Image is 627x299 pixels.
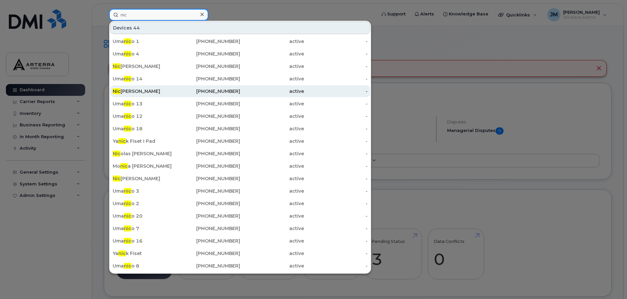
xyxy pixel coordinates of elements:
[240,175,304,182] div: active
[113,238,177,244] div: Uma o 16
[113,88,177,95] div: [PERSON_NAME]
[240,138,304,144] div: active
[240,200,304,207] div: active
[240,238,304,244] div: active
[110,223,370,234] a: Umanico 7[PHONE_NUMBER]active-
[113,163,177,169] div: Mo a [PERSON_NAME]
[110,260,370,272] a: Umanico 8[PHONE_NUMBER]active-
[113,200,177,207] div: Uma o 2
[124,213,131,219] span: nic
[118,138,126,144] span: nic
[304,100,368,107] div: -
[113,225,177,232] div: Uma o 7
[113,63,121,69] span: Nic
[177,51,240,57] div: [PHONE_NUMBER]
[240,213,304,219] div: active
[177,263,240,269] div: [PHONE_NUMBER]
[304,238,368,244] div: -
[110,85,370,97] a: Nic[PERSON_NAME][PHONE_NUMBER]active-
[177,163,240,169] div: [PHONE_NUMBER]
[177,125,240,132] div: [PHONE_NUMBER]
[240,51,304,57] div: active
[110,148,370,160] a: Nicolas [PERSON_NAME][PHONE_NUMBER]active-
[110,185,370,197] a: Umanico 3[PHONE_NUMBER]active-
[110,173,370,184] a: Nic[PERSON_NAME][PHONE_NUMBER]active-
[240,225,304,232] div: active
[110,73,370,85] a: Umanico 14[PHONE_NUMBER]active-
[304,138,368,144] div: -
[124,238,131,244] span: nic
[110,98,370,110] a: Umanico 13[PHONE_NUMBER]active-
[124,225,131,231] span: nic
[177,63,240,70] div: [PHONE_NUMBER]
[110,123,370,135] a: Umanico 18[PHONE_NUMBER]active-
[177,38,240,45] div: [PHONE_NUMBER]
[304,51,368,57] div: -
[120,163,128,169] span: nic
[113,125,177,132] div: Uma o 18
[177,175,240,182] div: [PHONE_NUMBER]
[177,75,240,82] div: [PHONE_NUMBER]
[113,150,177,157] div: olas [PERSON_NAME]
[113,63,177,70] div: [PERSON_NAME]
[304,213,368,219] div: -
[113,88,121,94] span: Nic
[240,250,304,257] div: active
[124,263,131,269] span: nic
[177,250,240,257] div: [PHONE_NUMBER]
[110,210,370,222] a: Umanico 20[PHONE_NUMBER]active-
[110,35,370,47] a: Umanico 1[PHONE_NUMBER]active-
[124,101,131,107] span: nic
[240,113,304,119] div: active
[110,48,370,60] a: Umanico 4[PHONE_NUMBER]active-
[113,176,121,182] span: Nic
[113,51,177,57] div: Uma o 4
[113,38,177,45] div: Uma o 1
[240,88,304,95] div: active
[240,38,304,45] div: active
[110,247,370,259] a: Yanick Fiset[PHONE_NUMBER]active-
[177,150,240,157] div: [PHONE_NUMBER]
[304,38,368,45] div: -
[177,138,240,144] div: [PHONE_NUMBER]
[304,125,368,132] div: -
[304,200,368,207] div: -
[113,151,121,157] span: Nic
[110,272,370,284] a: Umanico 22[PHONE_NUMBER]active-
[304,263,368,269] div: -
[304,188,368,194] div: -
[304,163,368,169] div: -
[110,135,370,147] a: Yanick Fiset I Pad[PHONE_NUMBER]active-
[240,150,304,157] div: active
[304,225,368,232] div: -
[124,126,131,132] span: nic
[177,200,240,207] div: [PHONE_NUMBER]
[240,75,304,82] div: active
[124,188,131,194] span: nic
[177,88,240,95] div: [PHONE_NUMBER]
[113,138,177,144] div: Ya k Fiset I Pad
[110,60,370,72] a: Nic[PERSON_NAME][PHONE_NUMBER]active-
[124,201,131,206] span: nic
[110,160,370,172] a: Monica [PERSON_NAME][PHONE_NUMBER]active-
[124,38,131,44] span: nic
[177,188,240,194] div: [PHONE_NUMBER]
[113,75,177,82] div: Uma o 14
[110,22,370,34] div: Devices
[240,63,304,70] div: active
[304,113,368,119] div: -
[177,225,240,232] div: [PHONE_NUMBER]
[304,88,368,95] div: -
[124,51,131,57] span: nic
[113,213,177,219] div: Uma o 20
[118,250,126,256] span: nic
[304,150,368,157] div: -
[113,175,177,182] div: [PERSON_NAME]
[113,100,177,107] div: Uma o 13
[304,250,368,257] div: -
[240,263,304,269] div: active
[177,238,240,244] div: [PHONE_NUMBER]
[240,163,304,169] div: active
[113,113,177,119] div: Uma o 12
[304,175,368,182] div: -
